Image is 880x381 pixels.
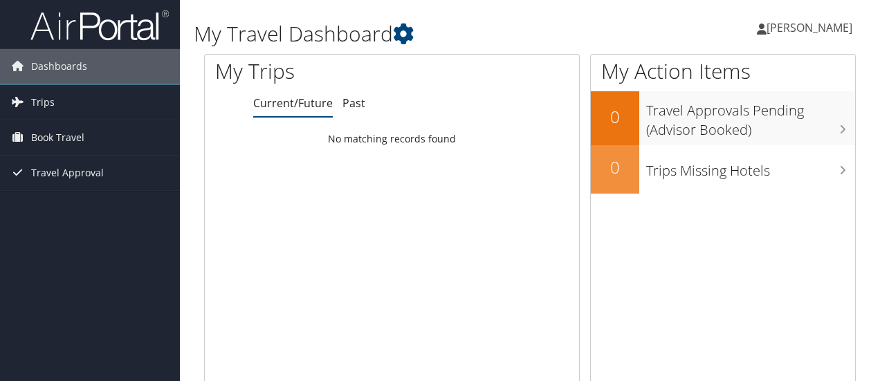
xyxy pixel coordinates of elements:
h3: Travel Approvals Pending (Advisor Booked) [646,94,855,140]
h1: My Action Items [591,57,855,86]
h3: Trips Missing Hotels [646,154,855,180]
h2: 0 [591,105,639,129]
a: Past [342,95,365,111]
a: [PERSON_NAME] [757,7,866,48]
span: Travel Approval [31,156,104,190]
span: Dashboards [31,49,87,84]
img: airportal-logo.png [30,9,169,41]
h2: 0 [591,156,639,179]
a: Current/Future [253,95,333,111]
a: 0Trips Missing Hotels [591,145,855,194]
a: 0Travel Approvals Pending (Advisor Booked) [591,91,855,145]
h1: My Trips [215,57,413,86]
span: [PERSON_NAME] [767,20,852,35]
h1: My Travel Dashboard [194,19,642,48]
td: No matching records found [205,127,579,151]
span: Book Travel [31,120,84,155]
span: Trips [31,85,55,120]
